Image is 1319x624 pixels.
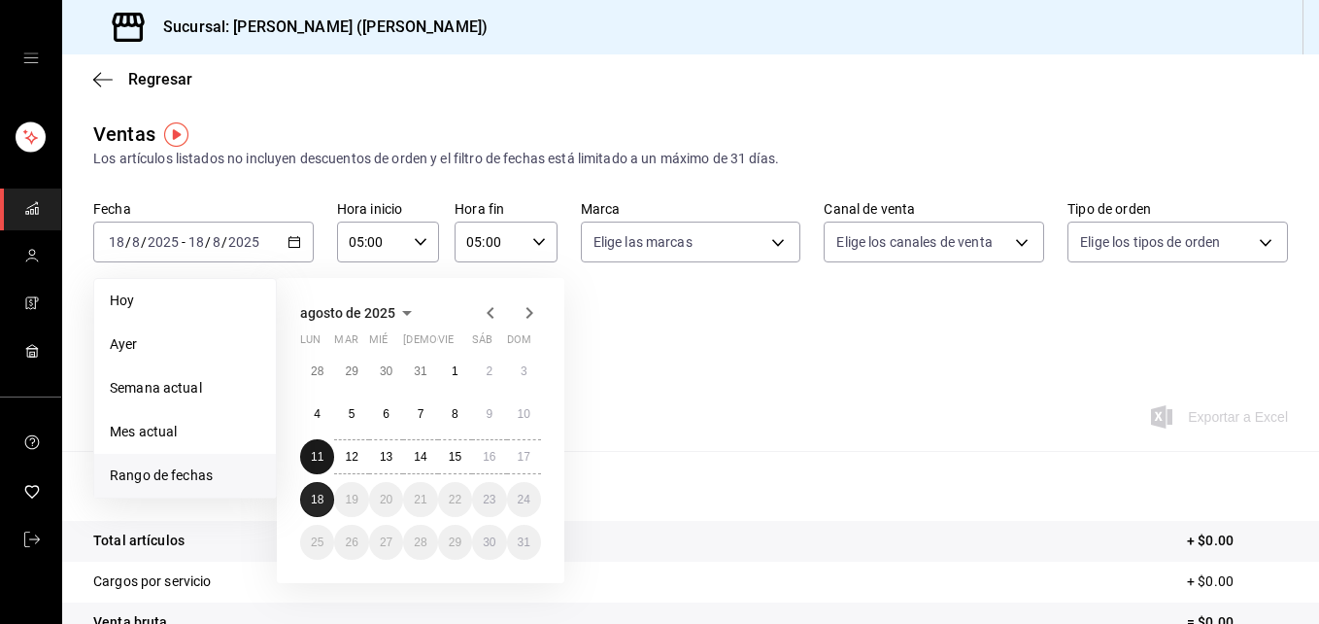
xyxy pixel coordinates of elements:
label: Hora fin [455,202,557,216]
label: Tipo de orden [1067,202,1288,216]
abbr: 29 de agosto de 2025 [449,536,461,549]
span: - [182,234,186,250]
abbr: 25 de agosto de 2025 [311,536,323,549]
button: agosto de 2025 [300,301,419,325]
abbr: sábado [472,333,492,354]
h3: Sucursal: [PERSON_NAME] ([PERSON_NAME]) [148,16,488,39]
label: Marca [581,202,801,216]
div: Los artículos listados no incluyen descuentos de orden y el filtro de fechas está limitado a un m... [93,149,1288,169]
abbr: jueves [403,333,518,354]
button: 31 de julio de 2025 [403,354,437,389]
abbr: 24 de agosto de 2025 [518,493,530,506]
span: Rango de fechas [110,466,260,486]
abbr: 8 de agosto de 2025 [452,407,458,421]
label: Canal de venta [824,202,1044,216]
button: 1 de agosto de 2025 [438,354,472,389]
button: 24 de agosto de 2025 [507,482,541,517]
p: + $0.00 [1187,572,1288,592]
button: 19 de agosto de 2025 [334,482,368,517]
p: Cargos por servicio [93,572,212,592]
abbr: 28 de agosto de 2025 [414,536,426,549]
input: ---- [147,234,180,250]
abbr: 3 de agosto de 2025 [521,364,527,378]
abbr: 30 de agosto de 2025 [483,536,495,549]
abbr: 14 de agosto de 2025 [414,450,426,464]
button: 18 de agosto de 2025 [300,482,334,517]
abbr: 16 de agosto de 2025 [483,450,495,464]
abbr: 13 de agosto de 2025 [380,450,392,464]
button: 14 de agosto de 2025 [403,439,437,474]
button: 26 de agosto de 2025 [334,525,368,560]
button: 2 de agosto de 2025 [472,354,506,389]
button: 5 de agosto de 2025 [334,397,368,432]
span: Hoy [110,291,260,311]
button: 27 de agosto de 2025 [369,525,403,560]
div: Ventas [93,120,155,149]
button: 3 de agosto de 2025 [507,354,541,389]
abbr: 9 de agosto de 2025 [486,407,492,421]
button: Regresar [93,70,192,88]
p: + $0.00 [1187,531,1288,551]
abbr: 31 de agosto de 2025 [518,536,530,549]
abbr: 1 de agosto de 2025 [452,364,458,378]
span: / [125,234,131,250]
abbr: 10 de agosto de 2025 [518,407,530,421]
button: 25 de agosto de 2025 [300,525,334,560]
img: Tooltip marker [164,122,188,147]
button: 12 de agosto de 2025 [334,439,368,474]
abbr: 2 de agosto de 2025 [486,364,492,378]
span: / [141,234,147,250]
span: Elige los canales de venta [836,232,992,252]
abbr: domingo [507,333,531,354]
abbr: 22 de agosto de 2025 [449,493,461,506]
abbr: 15 de agosto de 2025 [449,450,461,464]
label: Fecha [93,202,314,216]
button: 7 de agosto de 2025 [403,397,437,432]
abbr: 31 de julio de 2025 [414,364,426,378]
button: 13 de agosto de 2025 [369,439,403,474]
button: 15 de agosto de 2025 [438,439,472,474]
button: 28 de agosto de 2025 [403,525,437,560]
span: / [205,234,211,250]
button: 30 de julio de 2025 [369,354,403,389]
button: 28 de julio de 2025 [300,354,334,389]
abbr: 28 de julio de 2025 [311,364,323,378]
abbr: martes [334,333,357,354]
abbr: 30 de julio de 2025 [380,364,392,378]
abbr: 19 de agosto de 2025 [345,493,357,506]
button: 31 de agosto de 2025 [507,525,541,560]
button: open drawer [23,51,39,66]
button: 30 de agosto de 2025 [472,525,506,560]
button: 10 de agosto de 2025 [507,397,541,432]
input: -- [187,234,205,250]
button: 17 de agosto de 2025 [507,439,541,474]
span: Mes actual [110,422,260,442]
abbr: 29 de julio de 2025 [345,364,357,378]
button: 4 de agosto de 2025 [300,397,334,432]
span: Semana actual [110,378,260,399]
button: 23 de agosto de 2025 [472,482,506,517]
abbr: 18 de agosto de 2025 [311,493,323,506]
abbr: 4 de agosto de 2025 [314,407,321,421]
span: / [221,234,227,250]
abbr: 26 de agosto de 2025 [345,536,357,549]
button: 6 de agosto de 2025 [369,397,403,432]
abbr: 17 de agosto de 2025 [518,450,530,464]
button: 21 de agosto de 2025 [403,482,437,517]
button: 16 de agosto de 2025 [472,439,506,474]
button: 8 de agosto de 2025 [438,397,472,432]
input: -- [131,234,141,250]
span: Elige los tipos de orden [1080,232,1220,252]
abbr: lunes [300,333,321,354]
abbr: 12 de agosto de 2025 [345,450,357,464]
button: 9 de agosto de 2025 [472,397,506,432]
button: 29 de julio de 2025 [334,354,368,389]
span: Regresar [128,70,192,88]
button: 22 de agosto de 2025 [438,482,472,517]
span: Ayer [110,334,260,355]
input: ---- [227,234,260,250]
abbr: 21 de agosto de 2025 [414,493,426,506]
button: 20 de agosto de 2025 [369,482,403,517]
abbr: 5 de agosto de 2025 [349,407,355,421]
